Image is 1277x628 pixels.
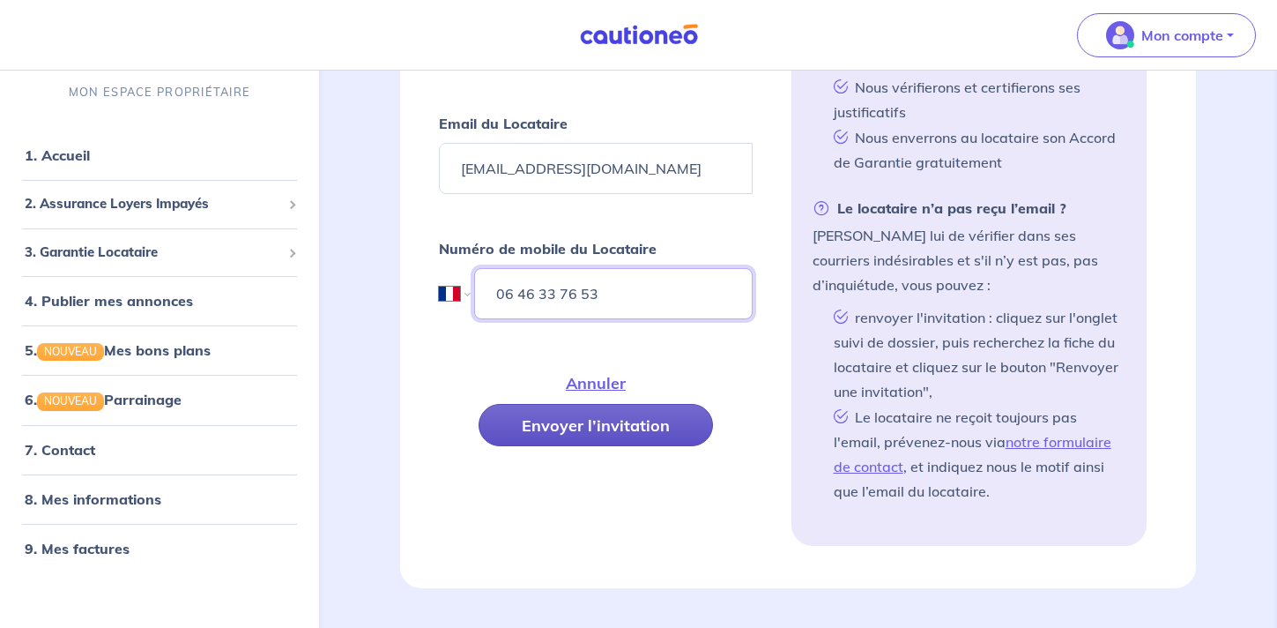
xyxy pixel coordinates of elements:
[827,74,1125,124] li: Nous vérifierons et certifierons ses justificatifs
[25,392,182,409] a: 6.NOUVEAUParrainage
[25,441,95,459] a: 7. Contact
[7,333,312,368] div: 5.NOUVEAUMes bons plans
[479,404,713,446] button: Envoyer l’invitation
[25,292,193,310] a: 4. Publier mes annonces
[827,404,1125,504] li: Le locataire ne reçoit toujours pas l'email, prévenez-nous via , et indiquez nous le motif ainsi ...
[834,433,1111,475] a: notre formulaire de contact
[813,196,1125,504] li: [PERSON_NAME] lui de vérifier dans ses courriers indésirables et s'il n’y est pas, pas d’inquiétu...
[439,115,568,132] strong: Email du Locataire
[25,194,281,214] span: 2. Assurance Loyers Impayés
[827,304,1125,404] li: renvoyer l'invitation : cliquez sur l'onglet suivi de dossier, puis recherchez la fiche du locata...
[69,84,250,101] p: MON ESPACE PROPRIÉTAIRE
[523,362,669,404] button: Annuler
[813,196,1066,221] strong: Le locataire n’a pas reçu l’email ?
[474,268,752,319] input: 06 45 54 34 33
[1077,13,1256,57] button: illu_account_valid_menu.svgMon compte
[439,240,657,258] strong: Numéro de mobile du Locataire
[439,143,752,194] input: Ex : john.doe@gmail.com
[1141,25,1223,46] p: Mon compte
[25,490,161,508] a: 8. Mes informations
[7,383,312,418] div: 6.NOUVEAUParrainage
[25,540,130,557] a: 9. Mes factures
[7,235,312,270] div: 3. Garantie Locataire
[25,341,211,359] a: 5.NOUVEAUMes bons plans
[25,243,281,263] span: 3. Garantie Locataire
[7,531,312,566] div: 9. Mes factures
[25,146,90,164] a: 1. Accueil
[7,482,312,517] div: 8. Mes informations
[7,432,312,467] div: 7. Contact
[7,283,312,318] div: 4. Publier mes annonces
[573,24,705,46] img: Cautioneo
[1106,21,1134,49] img: illu_account_valid_menu.svg
[827,124,1125,175] li: Nous enverrons au locataire son Accord de Garantie gratuitement
[7,187,312,221] div: 2. Assurance Loyers Impayés
[7,138,312,173] div: 1. Accueil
